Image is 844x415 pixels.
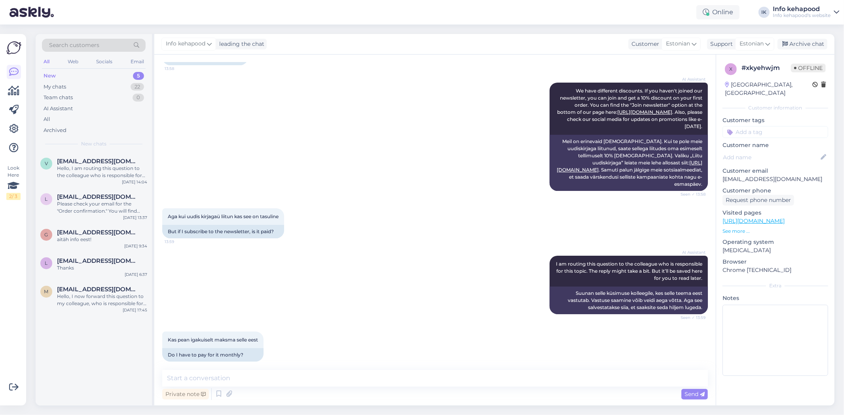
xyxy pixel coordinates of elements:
[557,88,704,129] span: We have different discounts. If you haven't joined our newsletter, you can join and get a 10% dis...
[6,164,21,200] div: Look Here
[723,153,819,162] input: Add name
[57,158,139,165] span: Veera2_8@hotnail.com
[723,209,828,217] p: Visited pages
[133,72,144,80] div: 5
[165,362,194,368] span: 13:59
[6,193,21,200] div: 2 / 3
[723,294,828,302] p: Notes
[791,64,826,72] span: Offline
[166,40,205,48] span: Info kehapood
[162,225,284,238] div: But if I subscribe to the newsletter, is it paid?
[168,213,279,219] span: Aga kui uudis kirjagaü liitun kas see on tasuline
[723,228,828,235] p: See more ...
[6,40,21,55] img: Askly Logo
[723,141,828,149] p: Customer name
[165,66,194,72] span: 13:58
[57,165,147,179] div: Hello, I am routing this question to the colleague who is responsible for this topic. The reply m...
[550,287,708,314] div: Suunan selle küsimuse kolleegile, kes selle teema eest vastutab. Vastuse saamine võib veidi aega ...
[723,116,828,124] p: Customer tags
[666,40,690,48] span: Estonian
[550,135,708,191] div: Meil on erinevaid [DEMOGRAPHIC_DATA]. Kui te pole meie uudiskirjaga liitunud, saate sellega liitu...
[676,315,706,321] span: Seen ✓ 13:59
[556,261,704,281] span: I am routing this question to the colleague who is responsible for this topic. The reply might ta...
[216,40,264,48] div: leading the chat
[57,229,139,236] span: grosselisabeth16@gmail.com
[676,191,706,197] span: Seen ✓ 13:58
[42,57,51,67] div: All
[723,266,828,274] p: Chrome [TECHNICAL_ID]
[723,167,828,175] p: Customer email
[742,63,791,73] div: # xkyehwjm
[44,94,73,102] div: Team chats
[740,40,764,48] span: Estonian
[45,232,48,238] span: g
[44,72,56,80] div: New
[723,195,794,206] div: Request phone number
[57,200,147,215] div: Please check your email for the "Order confirmation." You will find your order number and a track...
[168,337,258,343] span: Kas pean igakuiselt maksma selle eest
[129,57,146,67] div: Email
[676,249,706,255] span: AI Assistant
[57,193,139,200] span: laurasekk@icloud.com
[162,348,264,362] div: Do I have to pay for it monthly?
[57,264,147,272] div: Thanks
[95,57,114,67] div: Socials
[66,57,80,67] div: Web
[44,289,49,294] span: m
[729,66,732,72] span: x
[44,115,50,123] div: All
[44,105,73,113] div: AI Assistant
[49,41,99,49] span: Search customers
[685,390,705,398] span: Send
[628,40,659,48] div: Customer
[57,257,139,264] span: Lauraliaoxx@gmail.com
[723,217,785,224] a: [URL][DOMAIN_NAME]
[122,179,147,185] div: [DATE] 14:04
[759,7,770,18] div: IK
[773,6,839,19] a: Info kehapoodInfo kehapood's website
[773,6,831,12] div: Info kehapood
[725,81,812,97] div: [GEOGRAPHIC_DATA], [GEOGRAPHIC_DATA]
[57,236,147,243] div: aitäh info eest!
[723,238,828,246] p: Operating system
[45,196,48,202] span: l
[124,243,147,249] div: [DATE] 9:34
[123,307,147,313] div: [DATE] 17:45
[131,83,144,91] div: 22
[778,39,827,49] div: Archive chat
[57,293,147,307] div: Hello, I now forward this question to my colleague, who is responsible for this. The reply will b...
[773,12,831,19] div: Info kehapood's website
[723,175,828,183] p: [EMAIL_ADDRESS][DOMAIN_NAME]
[723,246,828,255] p: [MEDICAL_DATA]
[676,76,706,82] span: AI Assistant
[723,282,828,289] div: Extra
[44,126,66,134] div: Archived
[44,83,66,91] div: My chats
[165,239,194,245] span: 13:59
[45,260,48,266] span: L
[723,187,828,195] p: Customer phone
[723,258,828,266] p: Browser
[125,272,147,277] div: [DATE] 6:37
[162,389,209,400] div: Private note
[133,94,144,102] div: 0
[723,126,828,138] input: Add a tag
[57,286,139,293] span: mairi75kiis@gmail.com
[617,109,672,115] a: [URL][DOMAIN_NAME]
[81,140,106,147] span: New chats
[723,104,828,111] div: Customer information
[696,5,740,19] div: Online
[123,215,147,221] div: [DATE] 13:37
[707,40,733,48] div: Support
[45,160,48,166] span: V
